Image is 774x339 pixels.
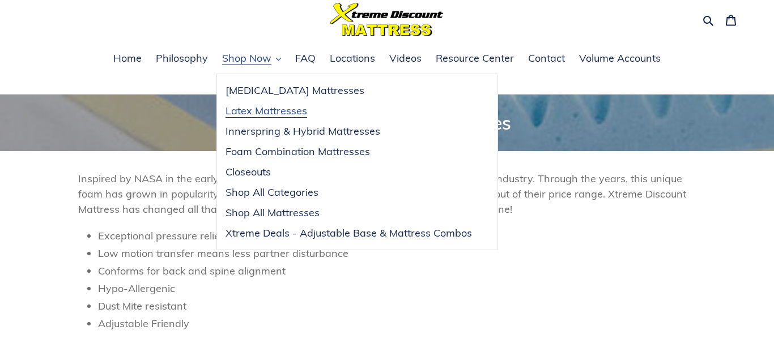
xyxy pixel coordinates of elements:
span: Contact [528,52,565,65]
span: Videos [389,52,422,65]
span: Volume Accounts [579,52,661,65]
a: Foam Combination Mattresses [217,141,480,162]
a: [MEDICAL_DATA] Mattresses [217,80,480,101]
li: Adjustable Friendly [98,316,696,331]
span: Shop All Mattresses [226,206,320,220]
img: Xtreme Discount Mattress [330,3,444,36]
a: Shop All Categories [217,182,480,203]
span: Home [113,52,142,65]
span: Shop All Categories [226,186,318,199]
span: [MEDICAL_DATA] Mattresses [226,84,364,97]
a: Xtreme Deals - Adjustable Base & Mattress Combos [217,223,480,243]
a: Contact [522,50,571,67]
button: Shop Now [216,50,287,67]
li: Exceptional pressure relief [98,228,696,243]
span: Foam Combination Mattresses [226,145,370,158]
a: Home [108,50,147,67]
li: Hypo-Allergenic [98,281,696,296]
a: FAQ [290,50,321,67]
li: Low motion transfer means less partner disturbance [98,246,696,261]
span: Philosophy [156,52,208,65]
p: Inspired by NASA in the early 1990’s, [MEDICAL_DATA] has revolutionized the bedding industry. Thr... [78,171,696,217]
a: Locations [324,50,381,67]
a: Philosophy [150,50,214,67]
span: Closeouts [226,165,271,179]
a: Closeouts [217,162,480,182]
span: Resource Center [436,52,514,65]
li: Conforms for back and spine alignment [98,263,696,278]
span: Xtreme Deals - Adjustable Base & Mattress Combos [226,226,472,240]
a: Volume Accounts [573,50,666,67]
span: Innerspring & Hybrid Mattresses [226,125,380,138]
span: Locations [330,52,375,65]
a: Resource Center [430,50,520,67]
li: Dust Mite resistant [98,298,696,314]
a: Innerspring & Hybrid Mattresses [217,121,480,141]
a: Latex Mattresses [217,101,480,121]
span: Shop Now [222,52,271,65]
a: Videos [384,50,427,67]
a: Shop All Mattresses [217,203,480,223]
span: Latex Mattresses [226,104,307,118]
span: FAQ [295,52,316,65]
